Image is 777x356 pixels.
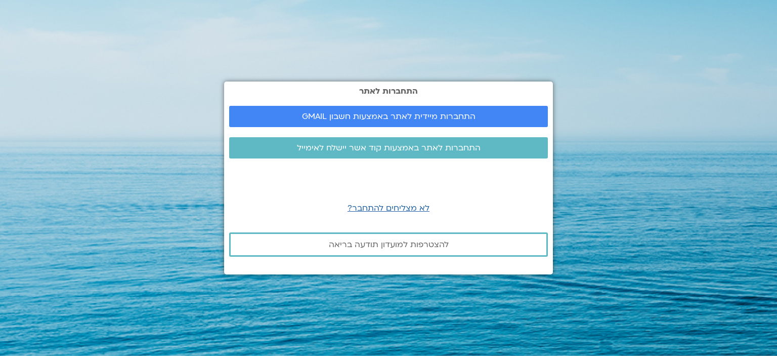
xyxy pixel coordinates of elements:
[229,87,548,96] h2: התחברות לאתר
[302,112,476,121] span: התחברות מיידית לאתר באמצעות חשבון GMAIL
[229,137,548,159] a: התחברות לאתר באמצעות קוד אשר יישלח לאימייל
[229,106,548,127] a: התחברות מיידית לאתר באמצעות חשבון GMAIL
[297,143,481,152] span: התחברות לאתר באמצעות קוד אשר יישלח לאימייל
[329,240,449,249] span: להצטרפות למועדון תודעה בריאה
[229,232,548,257] a: להצטרפות למועדון תודעה בריאה
[348,203,429,214] a: לא מצליחים להתחבר?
